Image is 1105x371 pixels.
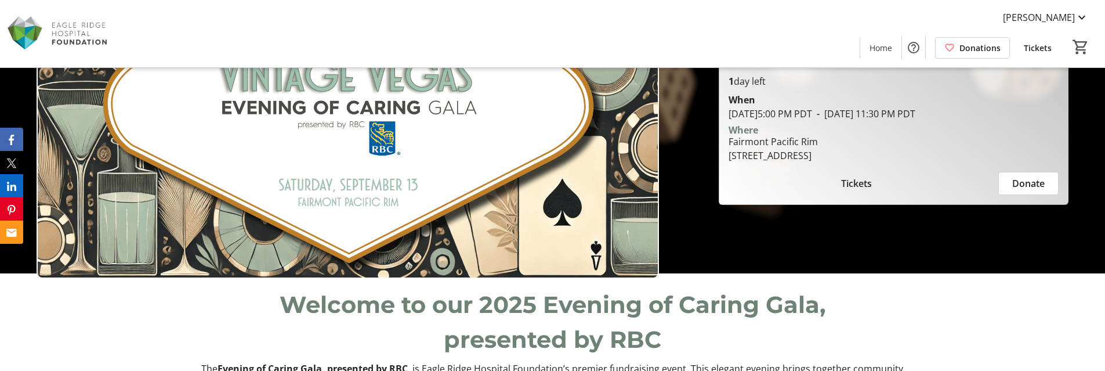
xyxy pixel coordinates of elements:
[812,107,824,120] span: -
[729,93,755,107] div: When
[191,287,914,322] p: Welcome to our 2025 Evening of Caring Gala,
[935,37,1010,59] a: Donations
[841,177,872,190] span: Tickets
[998,172,1059,195] button: Donate
[729,135,818,149] div: Fairmont Pacific Rim
[1015,37,1061,59] a: Tickets
[812,107,915,120] span: [DATE] 11:30 PM PDT
[902,36,925,59] button: Help
[1012,177,1045,190] span: Donate
[869,42,892,54] span: Home
[729,107,812,120] span: [DATE] 5:00 PM PDT
[1070,37,1091,57] button: Cart
[729,74,1059,88] p: day left
[1024,42,1052,54] span: Tickets
[7,5,110,63] img: Eagle Ridge Hospital Foundation's Logo
[729,125,758,135] div: Where
[994,8,1098,27] button: [PERSON_NAME]
[729,75,734,88] span: 1
[729,149,818,163] div: [STREET_ADDRESS]
[860,37,901,59] a: Home
[729,172,984,195] button: Tickets
[959,42,1001,54] span: Donations
[191,322,914,357] p: presented by RBC
[1003,10,1075,24] span: [PERSON_NAME]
